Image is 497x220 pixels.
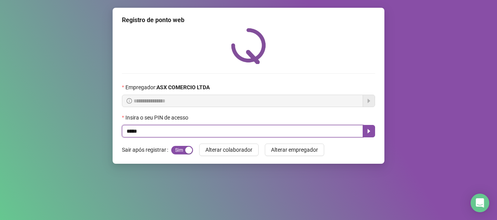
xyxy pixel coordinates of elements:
[156,84,210,90] strong: ASX COMERCIO LTDA
[122,113,193,122] label: Insira o seu PIN de acesso
[231,28,266,64] img: QRPoint
[199,144,259,156] button: Alterar colaborador
[125,83,210,92] span: Empregador :
[122,16,375,25] div: Registro de ponto web
[366,128,372,134] span: caret-right
[205,146,252,154] span: Alterar colaborador
[471,194,489,212] div: Open Intercom Messenger
[271,146,318,154] span: Alterar empregador
[127,98,132,104] span: info-circle
[122,144,171,156] label: Sair após registrar
[265,144,324,156] button: Alterar empregador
